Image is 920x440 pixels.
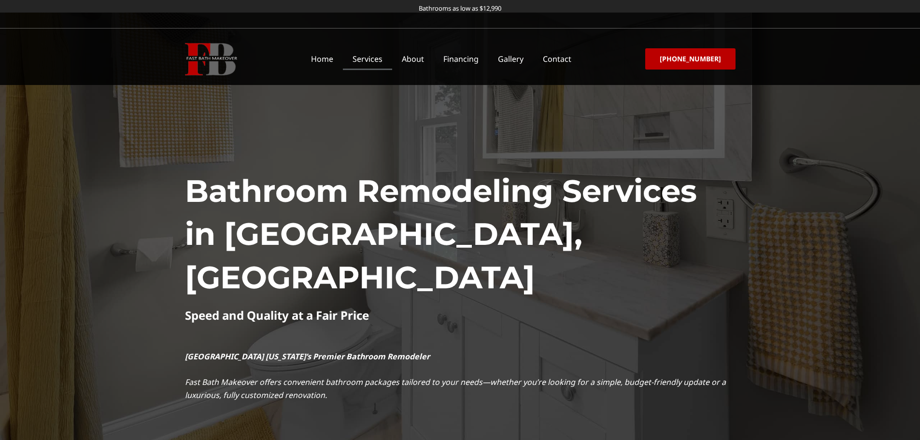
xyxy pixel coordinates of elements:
a: Financing [434,48,488,70]
a: Services [343,48,392,70]
strong: Speed and Quality at a Fair Price [185,307,369,323]
img: Fast Bath Makeover icon [185,43,237,75]
a: About [392,48,434,70]
strong: [GEOGRAPHIC_DATA] [US_STATE]’s Premier Bathroom Remodeler [185,351,430,362]
h1: Bathroom Remodeling Services in [GEOGRAPHIC_DATA], [GEOGRAPHIC_DATA] [185,170,736,299]
a: Contact [533,48,581,70]
span: [PHONE_NUMBER] [660,56,721,62]
a: Home [301,48,343,70]
a: Gallery [488,48,533,70]
a: [PHONE_NUMBER] [645,48,736,70]
em: Fast Bath Makeover offers convenient bathroom packages tailored to your needs—whether you’re look... [185,377,726,400]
